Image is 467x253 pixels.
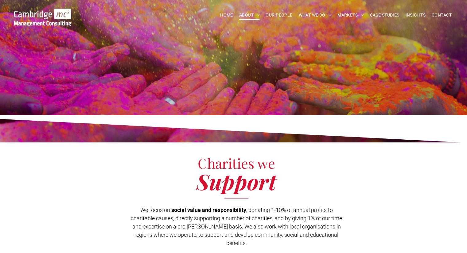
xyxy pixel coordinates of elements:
[429,10,455,20] a: CONTACT
[403,10,429,20] a: INSIGHTS
[236,10,263,20] a: ABOUT
[140,207,170,213] span: We focus on
[367,10,403,20] a: CASE STUDIES
[263,10,295,20] a: OUR PEOPLE
[171,207,246,213] span: social value and responsibility
[217,10,236,20] a: HOME
[14,9,71,26] img: Go to Homepage
[197,167,276,196] span: Support
[131,207,342,246] span: , donating 1-10% of annual profits to charitable causes, directly supporting a number of charitie...
[198,154,254,172] span: Charities
[296,10,335,20] a: WHAT WE DO
[257,154,275,172] span: we
[334,10,367,20] a: MARKETS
